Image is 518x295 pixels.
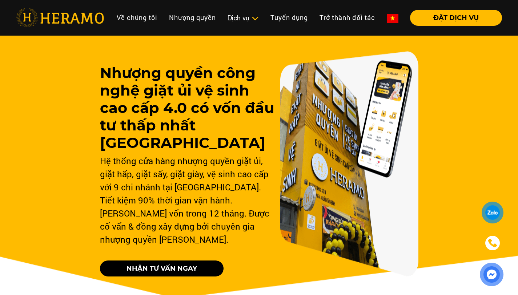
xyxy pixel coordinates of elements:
[163,10,222,25] a: Nhượng quyền
[16,8,104,27] img: heramo-logo.png
[111,10,163,25] a: Về chúng tôi
[314,10,381,25] a: Trở thành đối tác
[404,15,502,21] a: ĐẶT DỊCH VỤ
[483,233,503,253] a: phone-icon
[100,154,274,246] div: Hệ thống cửa hàng nhượng quyền giặt ủi, giặt hấp, giặt sấy, giặt giày, vệ sinh cao cấp với 9 chi ...
[251,15,259,22] img: subToggleIcon
[100,64,274,151] h3: Nhượng quyền công nghệ giặt ủi vệ sinh cao cấp 4.0 có vốn đầu tư thấp nhất [GEOGRAPHIC_DATA]
[410,10,502,26] button: ĐẶT DỊCH VỤ
[265,10,314,25] a: Tuyển dụng
[487,238,498,248] img: phone-icon
[280,51,418,276] img: banner
[100,260,224,276] a: NHẬN TƯ VẤN NGAY
[387,14,398,23] img: vn-flag.png
[228,13,259,23] div: Dịch vụ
